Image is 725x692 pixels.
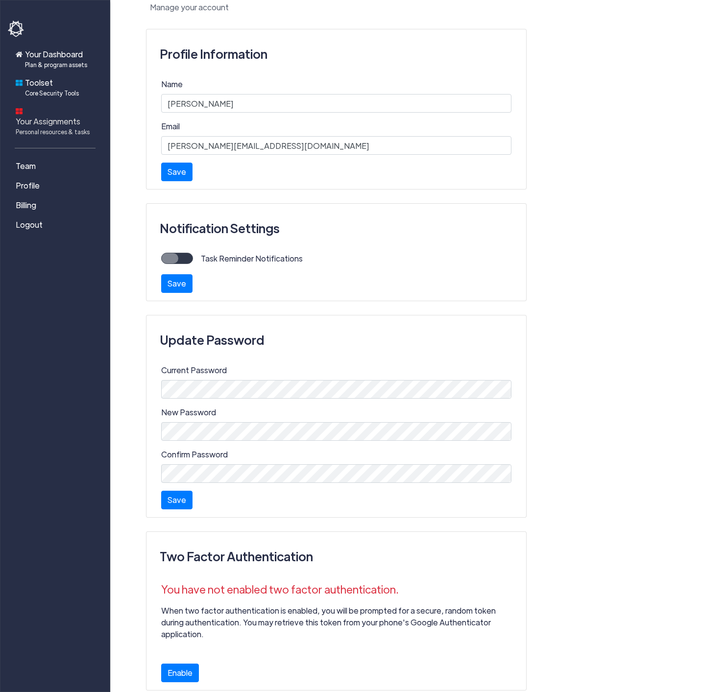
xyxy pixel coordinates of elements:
button: Enable [161,664,199,682]
a: Team [8,156,106,176]
span: Profile [16,180,40,191]
span: Team [16,160,36,172]
span: Plan & program assets [25,60,87,69]
span: Logout [16,219,43,231]
a: Profile [8,176,106,195]
span: Core Security Tools [25,89,79,97]
a: ToolsetCore Security Tools [8,73,106,101]
img: home-icon.svg [16,51,23,58]
label: Confirm Password [161,449,228,460]
label: Name [161,78,183,90]
button: Save [161,274,193,293]
span: Personal resources & tasks [16,127,90,136]
h3: Profile Information [160,42,512,66]
a: Logout [8,215,106,235]
img: havoc-shield-logo-white.png [8,21,25,37]
p: When two factor authentication is enabled, you will be prompted for a secure, random token during... [161,605,511,640]
img: dashboard-icon.svg [16,108,23,115]
h3: Update Password [160,328,512,352]
p: You have not enabled two factor authentication. [161,581,511,597]
p: Manage your account [146,1,690,13]
h3: Notification Settings [160,216,512,240]
label: Current Password [161,364,227,376]
a: Your AssignmentsPersonal resources & tasks [8,101,106,140]
button: Save [161,163,193,181]
label: Task Reminder Notifications [193,253,303,264]
span: Your Assignments [16,116,90,136]
a: Billing [8,195,106,215]
span: Toolset [25,77,79,97]
img: foundations-icon.svg [16,79,23,86]
span: Your Dashboard [25,48,87,69]
h3: Two Factor Authentication [160,544,512,569]
span: Billing [16,199,36,211]
label: New Password [161,406,216,418]
a: Your DashboardPlan & program assets [8,45,106,73]
label: Email [161,120,180,132]
button: Save [161,491,193,509]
